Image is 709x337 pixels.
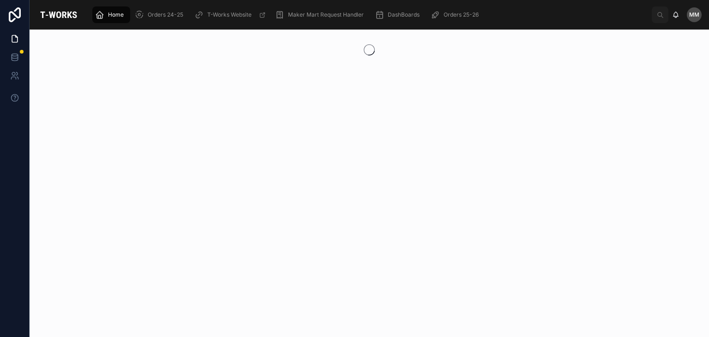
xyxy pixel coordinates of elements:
[148,11,183,18] span: Orders 24-25
[192,6,270,23] a: T-Works Website
[388,11,420,18] span: DashBoards
[37,7,80,22] img: App logo
[444,11,479,18] span: Orders 25-26
[372,6,426,23] a: DashBoards
[207,11,252,18] span: T-Works Website
[88,5,652,25] div: scrollable content
[272,6,370,23] a: Maker Mart Request Handler
[288,11,364,18] span: Maker Mart Request Handler
[689,11,699,18] span: MM
[92,6,130,23] a: Home
[108,11,124,18] span: Home
[428,6,485,23] a: Orders 25-26
[132,6,190,23] a: Orders 24-25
